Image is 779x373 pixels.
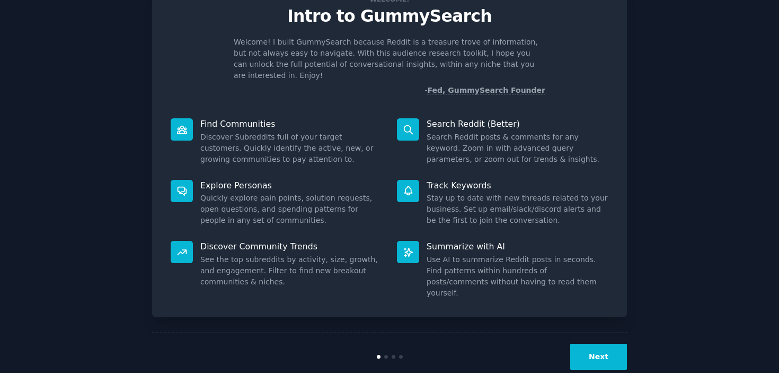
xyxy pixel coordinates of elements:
[427,180,608,191] p: Track Keywords
[200,132,382,165] dd: Discover Subreddits full of your target customers. Quickly identify the active, new, or growing c...
[427,118,608,129] p: Search Reddit (Better)
[427,254,608,299] dd: Use AI to summarize Reddit posts in seconds. Find patterns within hundreds of posts/comments with...
[570,344,627,370] button: Next
[424,85,545,96] div: -
[163,7,616,25] p: Intro to GummySearch
[427,86,545,95] a: Fed, GummySearch Founder
[427,132,608,165] dd: Search Reddit posts & comments for any keyword. Zoom in with advanced query parameters, or zoom o...
[427,241,608,252] p: Summarize with AI
[200,118,382,129] p: Find Communities
[200,193,382,226] dd: Quickly explore pain points, solution requests, open questions, and spending patterns for people ...
[234,37,545,81] p: Welcome! I built GummySearch because Reddit is a treasure trove of information, but not always ea...
[200,241,382,252] p: Discover Community Trends
[200,180,382,191] p: Explore Personas
[200,254,382,288] dd: See the top subreddits by activity, size, growth, and engagement. Filter to find new breakout com...
[427,193,608,226] dd: Stay up to date with new threads related to your business. Set up email/slack/discord alerts and ...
